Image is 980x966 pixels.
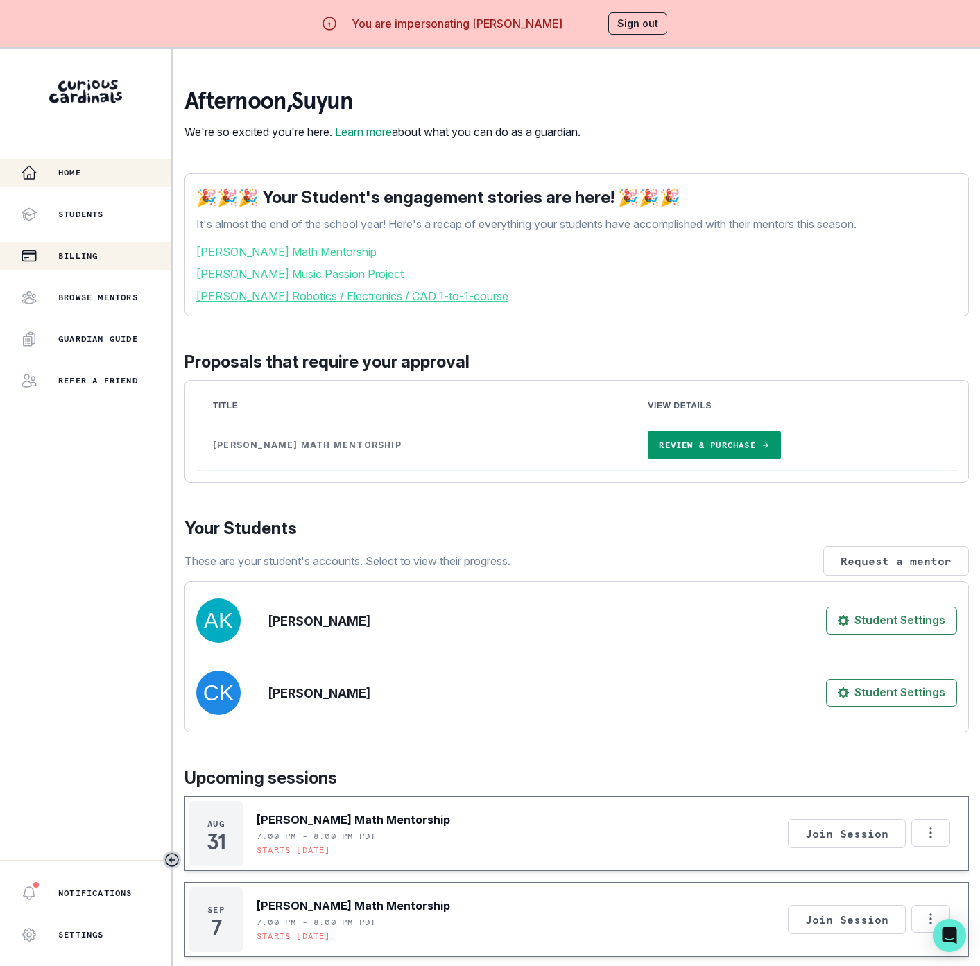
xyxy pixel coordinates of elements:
[49,80,122,103] img: Curious Cardinals Logo
[207,835,225,849] p: 31
[826,607,957,635] button: Student Settings
[58,292,138,303] p: Browse Mentors
[184,553,510,569] p: These are your student's accounts. Select to view their progress.
[58,167,81,178] p: Home
[196,185,957,210] p: 🎉🎉🎉 Your Student's engagement stories are here! 🎉🎉🎉
[212,921,221,935] p: 7
[163,851,181,869] button: Toggle sidebar
[257,931,331,942] p: Starts [DATE]
[257,811,450,828] p: [PERSON_NAME] Math Mentorship
[184,350,969,374] p: Proposals that require your approval
[58,888,132,899] p: Notifications
[196,266,957,282] a: [PERSON_NAME] Music Passion Project
[184,516,969,541] p: Your Students
[196,598,241,643] img: svg
[788,819,906,848] button: Join Session
[268,684,370,702] p: [PERSON_NAME]
[257,831,376,842] p: 7:00 PM - 8:00 PM PDT
[933,919,966,952] div: Open Intercom Messenger
[608,12,667,35] button: Sign out
[631,392,957,420] th: View Details
[823,546,969,576] button: Request a mentor
[184,123,581,140] p: We're so excited you're here. about what you can do as a guardian.
[196,216,957,232] p: It's almost the end of the school year! Here's a recap of everything your students have accomplis...
[257,897,450,914] p: [PERSON_NAME] Math Mentorship
[648,431,780,459] a: Review & Purchase
[335,125,392,139] a: Learn more
[911,905,950,933] button: Options
[196,420,631,471] td: [PERSON_NAME] Math Mentorship
[184,87,581,115] p: afternoon , Suyun
[58,250,98,261] p: Billing
[911,819,950,847] button: Options
[257,845,331,856] p: Starts [DATE]
[207,904,225,915] p: Sep
[58,929,104,940] p: Settings
[58,209,104,220] p: Students
[58,334,138,345] p: Guardian Guide
[184,766,969,791] p: Upcoming sessions
[257,917,376,928] p: 7:00 PM - 8:00 PM PDT
[196,288,957,304] a: [PERSON_NAME] Robotics / Electronics / CAD 1-to-1-course
[352,15,562,32] p: You are impersonating [PERSON_NAME]
[196,243,957,260] a: [PERSON_NAME] Math Mentorship
[196,392,631,420] th: Title
[207,818,225,829] p: Aug
[268,612,370,630] p: [PERSON_NAME]
[826,679,957,707] button: Student Settings
[196,671,241,715] img: svg
[58,375,138,386] p: Refer a friend
[788,905,906,934] button: Join Session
